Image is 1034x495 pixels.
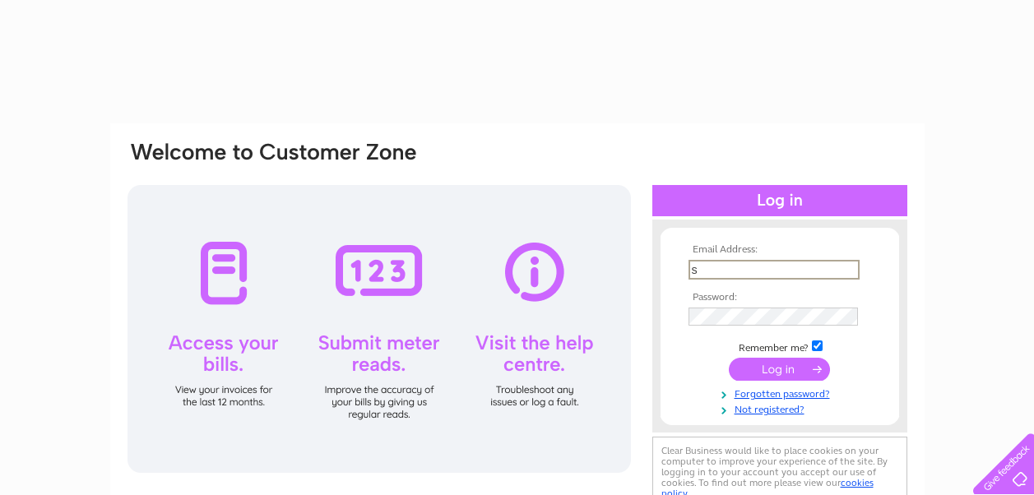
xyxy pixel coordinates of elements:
[689,385,875,400] a: Forgotten password?
[684,244,875,256] th: Email Address:
[729,358,830,381] input: Submit
[684,292,875,303] th: Password:
[689,400,875,416] a: Not registered?
[684,338,875,354] td: Remember me?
